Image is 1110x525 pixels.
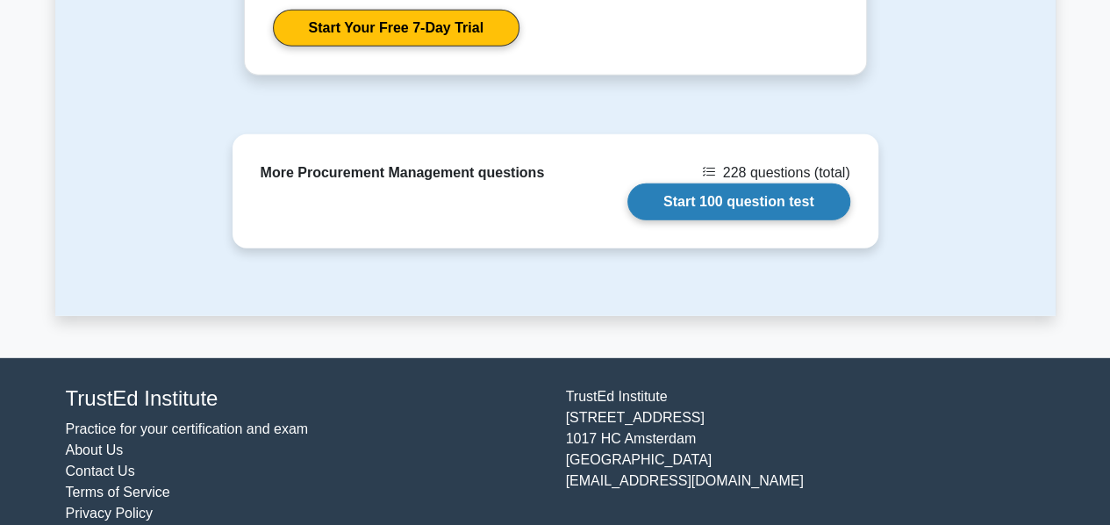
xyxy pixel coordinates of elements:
h4: TrustEd Institute [66,386,545,412]
a: Practice for your certification and exam [66,421,309,436]
a: Start Your Free 7-Day Trial [273,10,519,47]
a: Privacy Policy [66,506,154,521]
a: Start 100 question test [627,183,850,220]
a: Terms of Service [66,485,170,500]
a: Contact Us [66,464,135,478]
a: About Us [66,442,124,457]
div: TrustEd Institute [STREET_ADDRESS] 1017 HC Amsterdam [GEOGRAPHIC_DATA] [EMAIL_ADDRESS][DOMAIN_NAME] [555,386,1056,524]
